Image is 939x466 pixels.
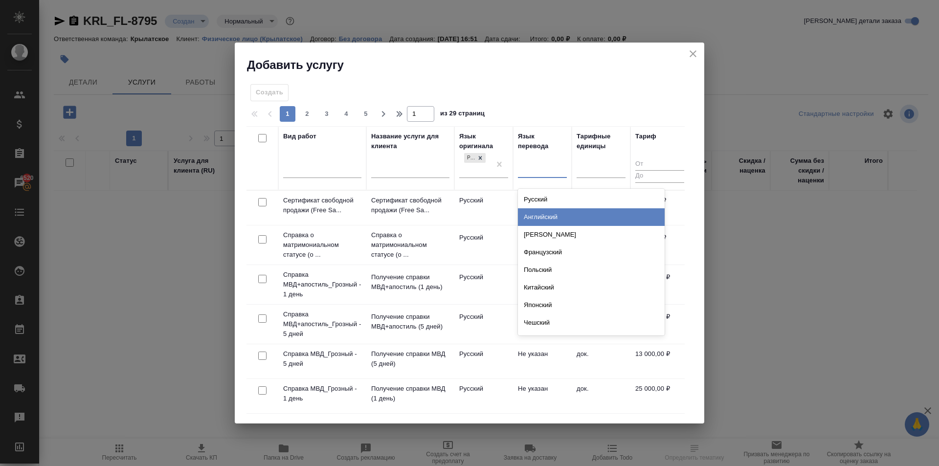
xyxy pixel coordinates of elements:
[319,109,335,119] span: 3
[513,344,572,378] td: Не указан
[440,108,485,122] span: из 29 страниц
[572,379,630,413] td: док.
[518,296,665,314] div: Японский
[299,106,315,122] button: 2
[283,132,316,141] div: Вид работ
[463,152,487,164] div: Русский
[459,132,508,151] div: Язык оригинала
[513,307,572,341] td: Не указан
[338,106,354,122] button: 4
[319,106,335,122] button: 3
[630,414,689,448] td: 3,45 ₽
[454,191,513,225] td: Русский
[518,191,665,208] div: Русский
[371,196,449,215] p: Сертификат свободной продажи (Free Sa...
[454,267,513,302] td: Русский
[358,106,374,122] button: 5
[572,414,630,448] td: слово
[454,344,513,378] td: Русский
[577,132,626,151] div: Тарифные единицы
[513,191,572,225] td: Не указан
[371,230,449,260] p: Справка о матримониальном статусе (о ...
[283,310,361,339] p: Справка МВД+апостиль_Грозный - 5 дней
[518,208,665,226] div: Английский
[513,228,572,262] td: Не указан
[518,314,665,332] div: Чешский
[513,267,572,302] td: Не указан
[518,132,567,151] div: Язык перевода
[283,419,361,428] p: Перевод Стандарт
[513,414,572,448] td: Английский
[518,332,665,349] div: Сербский
[686,46,700,61] button: close
[283,230,361,260] p: Справка о матримониальном статусе (о ...
[371,384,449,403] p: Получение справки МВД (1 день)
[635,132,656,141] div: Тариф
[371,272,449,292] p: Получение справки МВД+апостиль (1 день)
[283,270,361,299] p: Справка МВД+апостиль_Грозный - 1 день
[518,279,665,296] div: Китайский
[247,57,704,73] h2: Добавить услугу
[283,196,361,215] p: Сертификат свободной продажи (Free Sa...
[464,153,475,163] div: Русский
[518,226,665,244] div: [PERSON_NAME]
[454,307,513,341] td: Русский
[371,349,449,369] p: Получение справки МВД (5 дней)
[630,344,689,378] td: 13 000,00 ₽
[454,228,513,262] td: Русский
[454,414,513,448] td: Русский
[299,109,315,119] span: 2
[635,158,684,171] input: От
[371,312,449,332] p: Получение справки МВД+апостиль (5 дней)
[513,379,572,413] td: Не указан
[454,379,513,413] td: Русский
[630,379,689,413] td: 25 000,00 ₽
[371,419,449,438] p: Перевод Стандарт с Русского на Англий...
[338,109,354,119] span: 4
[371,132,449,151] div: Название услуги для клиента
[358,109,374,119] span: 5
[518,261,665,279] div: Польский
[283,349,361,369] p: Справка МВД_Грозный - 5 дней
[635,170,684,182] input: До
[283,384,361,403] p: Справка МВД_Грозный - 1 день
[518,244,665,261] div: Французский
[572,344,630,378] td: док.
